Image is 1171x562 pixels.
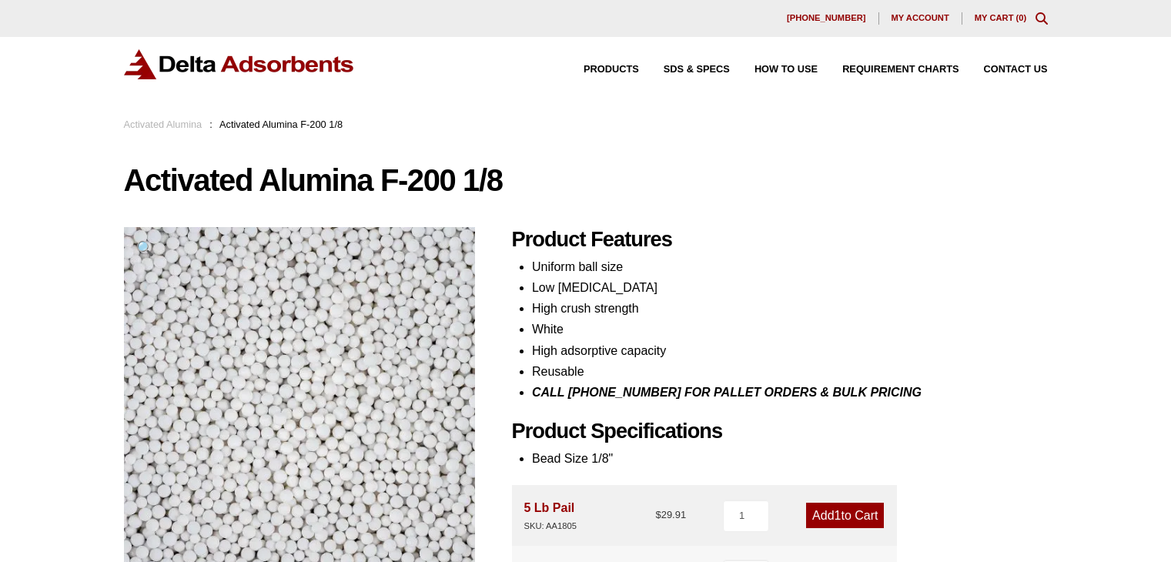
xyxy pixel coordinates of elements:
bdi: 29.91 [655,509,686,520]
li: Low [MEDICAL_DATA] [532,277,1048,298]
a: SDS & SPECS [639,65,730,75]
span: Activated Alumina F-200 1/8 [219,119,343,130]
a: How to Use [730,65,818,75]
span: : [209,119,212,130]
li: High adsorptive capacity [532,340,1048,361]
a: View full-screen image gallery [124,227,166,269]
span: $ [655,509,661,520]
div: SKU: AA1805 [524,519,577,534]
span: My account [892,14,949,22]
li: High crush strength [532,298,1048,319]
li: Bead Size 1/8" [532,448,1048,469]
div: Toggle Modal Content [1035,12,1048,25]
span: 1 [835,509,841,522]
div: 5 Lb Pail [524,497,577,533]
span: Contact Us [984,65,1048,75]
i: CALL [PHONE_NUMBER] FOR PALLET ORDERS & BULK PRICING [532,386,922,399]
span: 0 [1019,13,1023,22]
a: Contact Us [959,65,1048,75]
a: Add1to Cart [806,503,884,528]
span: How to Use [754,65,818,75]
span: 🔍 [136,240,154,256]
img: Delta Adsorbents [124,49,355,79]
span: Requirement Charts [842,65,959,75]
h2: Product Features [512,227,1048,253]
a: Products [559,65,639,75]
li: White [532,319,1048,340]
a: Requirement Charts [818,65,959,75]
h2: Product Specifications [512,419,1048,444]
a: My account [879,12,962,25]
li: Uniform ball size [532,256,1048,277]
span: SDS & SPECS [664,65,730,75]
a: My Cart (0) [975,13,1027,22]
span: Products [584,65,639,75]
span: [PHONE_NUMBER] [787,14,866,22]
a: [PHONE_NUMBER] [775,12,879,25]
h1: Activated Alumina F-200 1/8 [124,164,1048,196]
li: Reusable [532,361,1048,382]
a: Activated Alumina [124,119,202,130]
